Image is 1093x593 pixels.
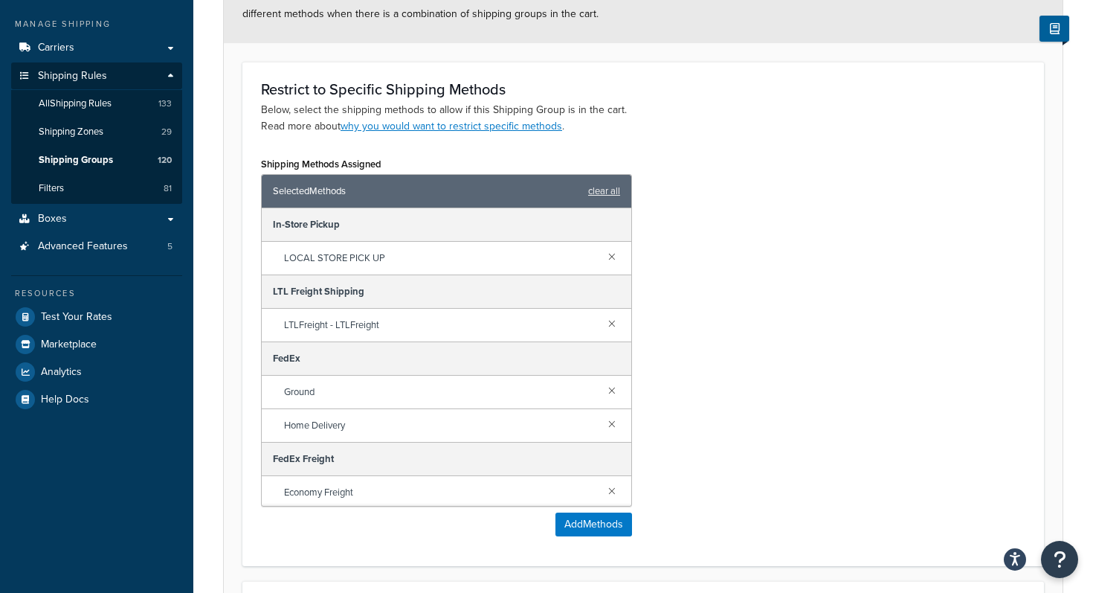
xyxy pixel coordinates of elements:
[11,359,182,385] a: Analytics
[158,97,172,110] span: 133
[284,248,596,269] span: LOCAL STORE PICK UP
[164,182,172,195] span: 81
[11,147,182,174] li: Shipping Groups
[1039,16,1069,42] button: Show Help Docs
[41,394,89,406] span: Help Docs
[261,81,1025,97] h3: Restrict to Specific Shipping Methods
[39,126,103,138] span: Shipping Zones
[555,513,632,536] button: AddMethods
[284,482,596,503] span: Economy Freight
[11,175,182,202] a: Filters81
[158,154,172,167] span: 120
[41,311,112,324] span: Test Your Rates
[262,275,631,309] div: LTL Freight Shipping
[11,118,182,146] li: Shipping Zones
[38,213,67,225] span: Boxes
[11,18,182,31] div: Manage Shipping
[284,415,596,436] span: Home Delivery
[11,205,182,233] a: Boxes
[11,34,182,62] a: Carriers
[38,240,128,253] span: Advanced Features
[41,339,97,351] span: Marketplace
[261,158,381,170] label: Shipping Methods Assigned
[11,118,182,146] a: Shipping Zones29
[262,208,631,242] div: In-Store Pickup
[39,97,112,110] span: All Shipping Rules
[167,240,173,253] span: 5
[11,62,182,204] li: Shipping Rules
[11,62,182,90] a: Shipping Rules
[41,366,82,379] span: Analytics
[38,70,107,83] span: Shipping Rules
[341,118,562,134] a: why you would want to restrict specific methods
[11,233,182,260] li: Advanced Features
[588,181,620,202] a: clear all
[262,443,631,476] div: FedEx Freight
[11,331,182,358] a: Marketplace
[284,315,596,336] span: LTLFreight - LTLFreight
[11,175,182,202] li: Filters
[11,386,182,413] a: Help Docs
[262,342,631,376] div: FedEx
[161,126,172,138] span: 29
[11,90,182,118] a: AllShipping Rules133
[261,102,1025,135] p: Below, select the shipping methods to allow if this Shipping Group is in the cart. Read more about .
[11,147,182,174] a: Shipping Groups120
[39,182,64,195] span: Filters
[284,382,596,403] span: Ground
[39,154,113,167] span: Shipping Groups
[1041,541,1078,578] button: Open Resource Center
[273,181,581,202] span: Selected Methods
[11,287,182,300] div: Resources
[11,304,182,330] a: Test Your Rates
[38,42,74,54] span: Carriers
[11,233,182,260] a: Advanced Features5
